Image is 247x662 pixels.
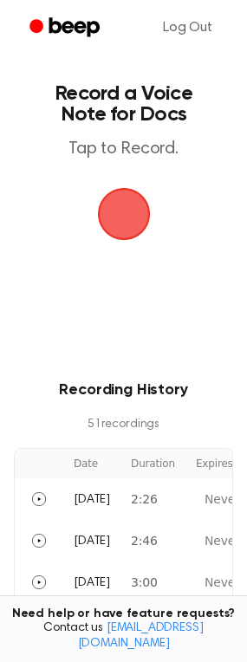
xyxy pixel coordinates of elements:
[74,577,110,589] span: [DATE]
[146,7,230,49] a: Log Out
[10,621,237,652] span: Contact us
[25,527,53,555] button: Play
[17,11,115,45] a: Beep
[31,83,216,125] h1: Record a Voice Note for Docs
[28,379,219,402] h3: Recording History
[120,561,185,603] td: 3:00
[78,622,204,650] a: [EMAIL_ADDRESS][DOMAIN_NAME]
[74,535,110,548] span: [DATE]
[28,416,219,434] p: 51 recording s
[98,188,150,240] img: Beep Logo
[120,520,185,561] td: 2:46
[74,494,110,506] span: [DATE]
[120,478,185,520] td: 2:26
[63,449,120,478] th: Date
[25,568,53,596] button: Play
[31,139,216,160] p: Tap to Record.
[25,485,53,513] button: Play
[120,449,185,478] th: Duration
